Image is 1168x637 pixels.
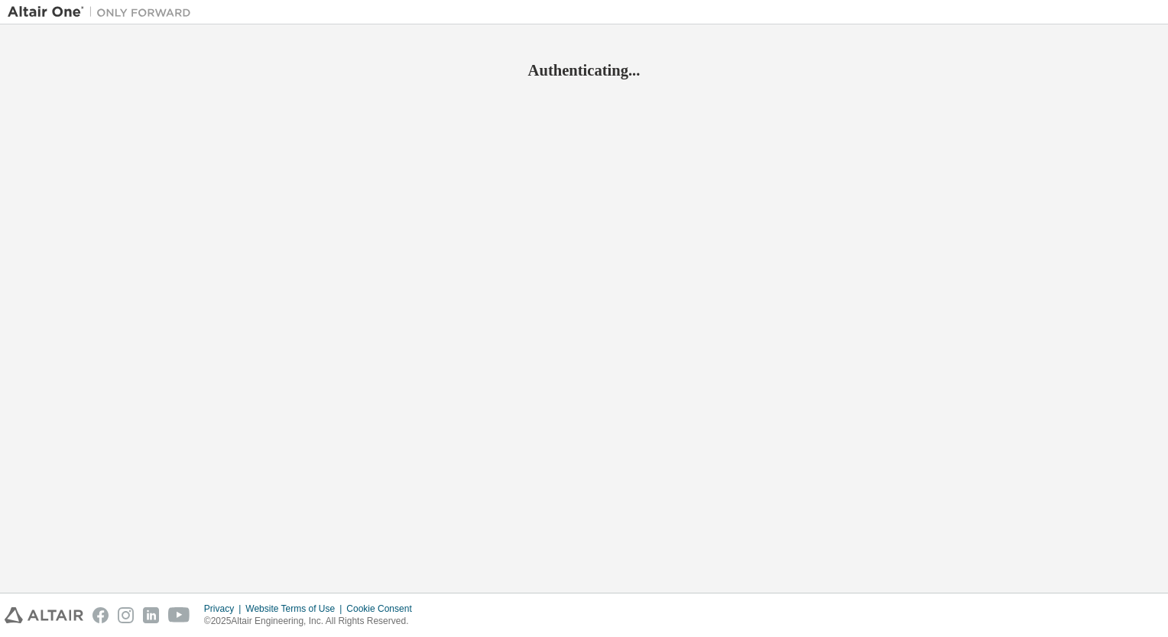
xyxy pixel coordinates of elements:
[143,607,159,623] img: linkedin.svg
[5,607,83,623] img: altair_logo.svg
[204,603,245,615] div: Privacy
[8,60,1160,80] h2: Authenticating...
[92,607,109,623] img: facebook.svg
[245,603,346,615] div: Website Terms of Use
[168,607,190,623] img: youtube.svg
[204,615,421,628] p: © 2025 Altair Engineering, Inc. All Rights Reserved.
[346,603,420,615] div: Cookie Consent
[118,607,134,623] img: instagram.svg
[8,5,199,20] img: Altair One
